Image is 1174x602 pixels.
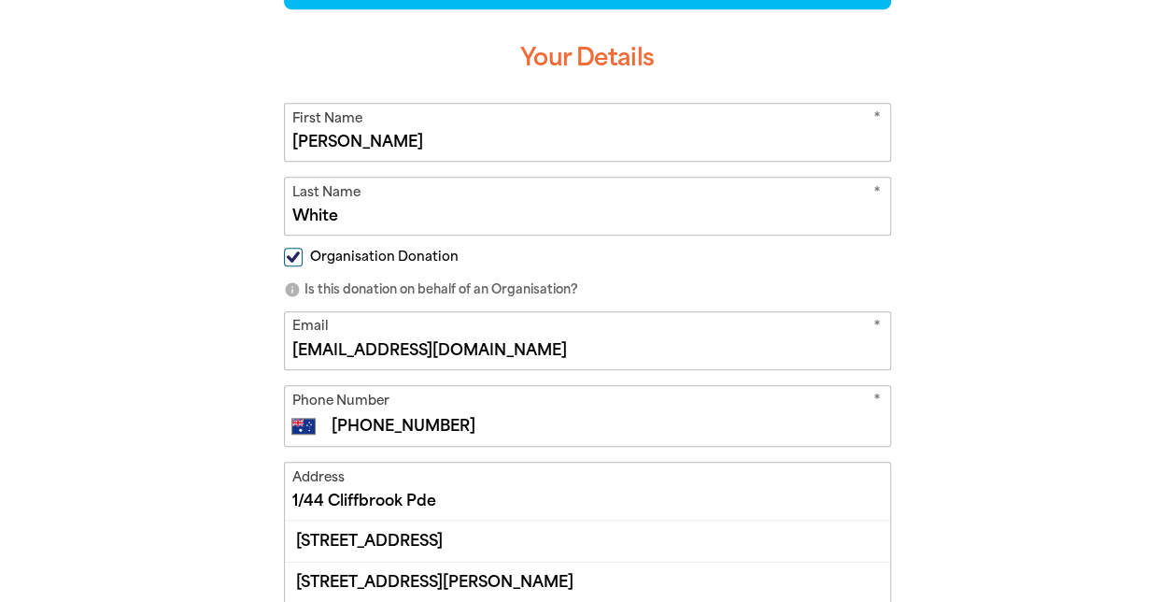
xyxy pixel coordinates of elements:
[284,28,891,88] h3: Your Details
[285,521,890,561] div: [STREET_ADDRESS]
[284,281,301,298] i: info
[284,280,891,299] p: Is this donation on behalf of an Organisation?
[873,391,881,414] i: Required
[284,248,303,266] input: Organisation Donation
[310,248,459,265] span: Organisation Donation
